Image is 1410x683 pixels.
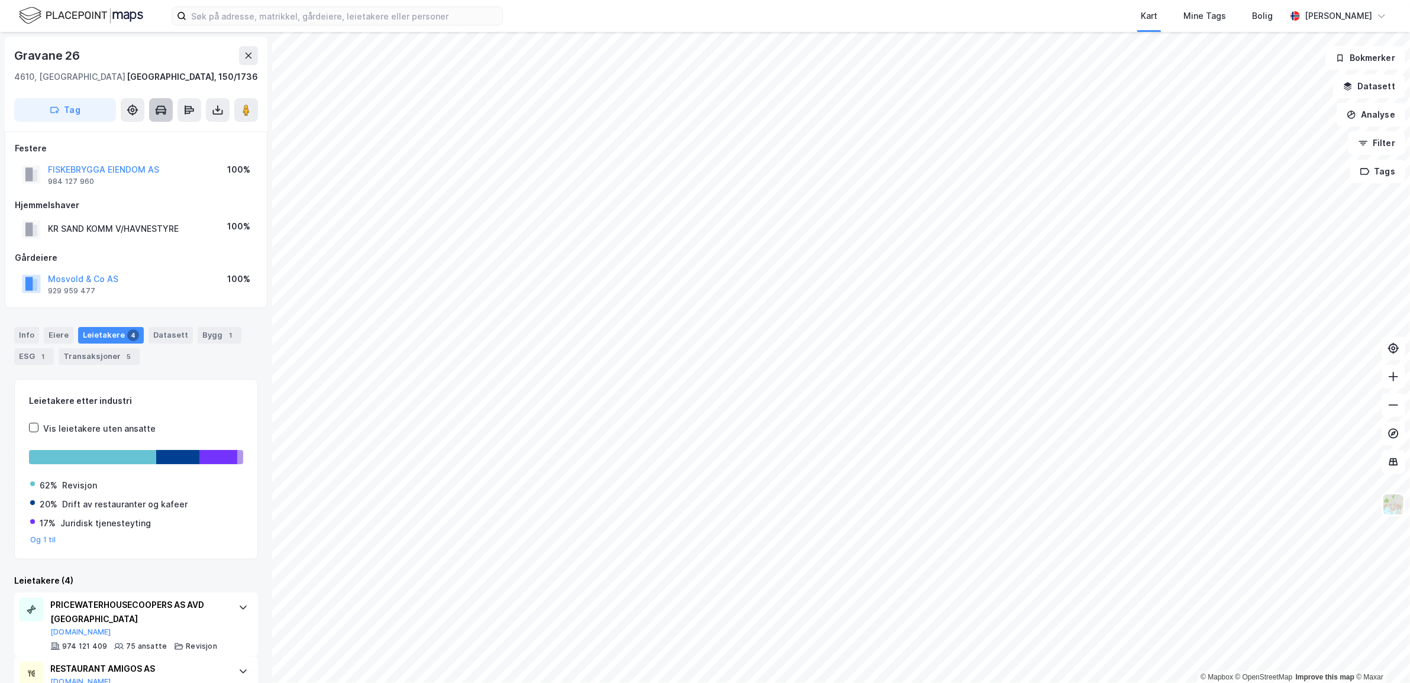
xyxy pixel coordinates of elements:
[40,497,57,512] div: 20%
[48,177,94,186] div: 984 127 960
[1183,9,1226,23] div: Mine Tags
[1382,493,1405,516] img: Z
[14,348,54,365] div: ESG
[1141,9,1157,23] div: Kart
[19,5,143,26] img: logo.f888ab2527a4732fd821a326f86c7f29.svg
[43,422,156,436] div: Vis leietakere uten ansatte
[1305,9,1372,23] div: [PERSON_NAME]
[59,348,140,365] div: Transaksjoner
[29,394,243,408] div: Leietakere etter industri
[198,327,241,344] div: Bygg
[127,70,258,84] div: [GEOGRAPHIC_DATA], 150/1736
[14,70,125,84] div: 4610, [GEOGRAPHIC_DATA]
[149,327,193,344] div: Datasett
[1296,673,1354,681] a: Improve this map
[123,351,135,362] div: 5
[60,516,151,530] div: Juridisk tjenesteyting
[48,286,95,296] div: 929 959 477
[14,98,116,122] button: Tag
[1252,9,1273,23] div: Bolig
[227,219,250,234] div: 100%
[227,163,250,177] div: 100%
[50,662,227,676] div: RESTAURANT AMIGOS AS
[50,627,111,637] button: [DOMAIN_NAME]
[62,478,97,493] div: Revisjon
[1351,626,1410,683] div: Kontrollprogram for chat
[15,198,257,212] div: Hjemmelshaver
[186,7,502,25] input: Søk på adresse, matrikkel, gårdeiere, leietakere eller personer
[78,327,144,344] div: Leietakere
[227,272,250,286] div: 100%
[48,222,179,236] div: KR SAND KOMM V/HAVNESTYRE
[127,329,139,341] div: 4
[37,351,49,362] div: 1
[1333,75,1405,98] button: Datasett
[40,478,57,493] div: 62%
[1337,103,1405,127] button: Analyse
[14,46,82,65] div: Gravane 26
[1348,131,1405,155] button: Filter
[14,327,39,344] div: Info
[15,141,257,156] div: Festere
[62,497,188,512] div: Drift av restauranter og kafeer
[30,535,56,545] button: Og 1 til
[186,642,217,651] div: Revisjon
[14,574,258,588] div: Leietakere (4)
[15,251,257,265] div: Gårdeiere
[1201,673,1233,681] a: Mapbox
[62,642,107,651] div: 974 121 409
[225,329,237,341] div: 1
[1235,673,1293,681] a: OpenStreetMap
[44,327,73,344] div: Eiere
[126,642,167,651] div: 75 ansatte
[40,516,56,530] div: 17%
[1325,46,1405,70] button: Bokmerker
[1351,626,1410,683] iframe: Chat Widget
[50,598,227,626] div: PRICEWATERHOUSECOOPERS AS AVD [GEOGRAPHIC_DATA]
[1350,160,1405,183] button: Tags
